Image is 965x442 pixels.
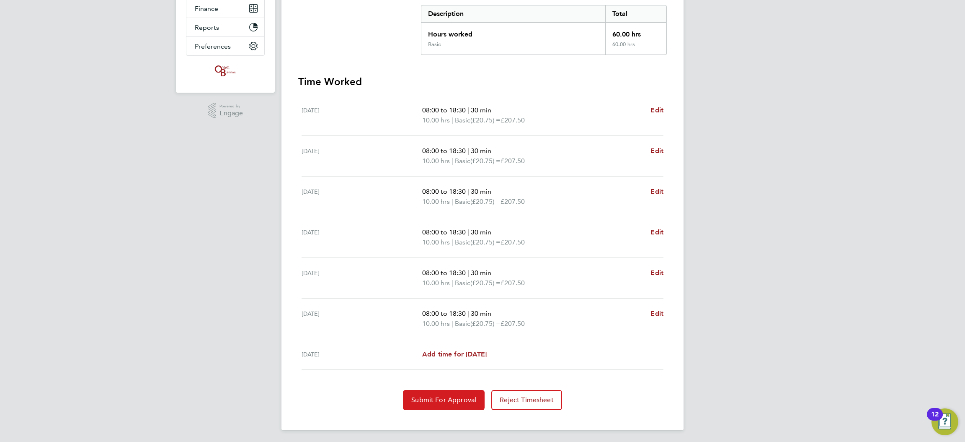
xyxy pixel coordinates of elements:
[422,238,450,246] span: 10.00 hrs
[471,309,491,317] span: 30 min
[208,103,243,119] a: Powered byEngage
[501,198,525,205] span: £207.50
[470,279,501,287] span: (£20.75) =
[422,279,450,287] span: 10.00 hrs
[650,146,663,156] a: Edit
[452,198,453,205] span: |
[605,41,666,55] div: 60.00 hrs
[470,198,501,205] span: (£20.75) =
[455,237,470,247] span: Basic
[455,197,470,207] span: Basic
[422,106,466,114] span: 08:00 to 18:30
[501,116,525,124] span: £207.50
[501,157,525,165] span: £207.50
[470,320,501,328] span: (£20.75) =
[650,105,663,115] a: Edit
[422,157,450,165] span: 10.00 hrs
[219,110,243,117] span: Engage
[452,320,453,328] span: |
[302,105,422,125] div: [DATE]
[650,147,663,155] span: Edit
[302,349,422,359] div: [DATE]
[467,187,469,195] span: |
[650,309,663,317] span: Edit
[471,269,491,277] span: 30 min
[650,106,663,114] span: Edit
[471,147,491,155] span: 30 min
[219,103,243,110] span: Powered by
[471,187,491,195] span: 30 min
[467,228,469,236] span: |
[302,309,422,329] div: [DATE]
[422,309,466,317] span: 08:00 to 18:30
[422,228,466,236] span: 08:00 to 18:30
[467,269,469,277] span: |
[421,5,667,55] div: Summary
[650,269,663,277] span: Edit
[455,156,470,166] span: Basic
[491,390,562,410] button: Reject Timesheet
[302,187,422,207] div: [DATE]
[186,64,265,78] a: Go to home page
[452,157,453,165] span: |
[302,268,422,288] div: [DATE]
[213,64,237,78] img: oneillandbrennan-logo-retina.png
[471,106,491,114] span: 30 min
[501,279,525,287] span: £207.50
[186,37,264,55] button: Preferences
[931,408,958,435] button: Open Resource Center, 12 new notifications
[650,187,663,195] span: Edit
[302,146,422,166] div: [DATE]
[452,116,453,124] span: |
[298,75,667,88] h3: Time Worked
[452,238,453,246] span: |
[422,349,487,359] a: Add time for [DATE]
[422,320,450,328] span: 10.00 hrs
[195,23,219,31] span: Reports
[470,157,501,165] span: (£20.75) =
[195,42,231,50] span: Preferences
[931,414,939,425] div: 12
[501,238,525,246] span: £207.50
[650,309,663,319] a: Edit
[470,238,501,246] span: (£20.75) =
[302,227,422,247] div: [DATE]
[455,319,470,329] span: Basic
[186,18,264,36] button: Reports
[455,278,470,288] span: Basic
[422,116,450,124] span: 10.00 hrs
[650,228,663,236] span: Edit
[421,23,605,41] div: Hours worked
[195,5,218,13] span: Finance
[403,390,485,410] button: Submit For Approval
[605,5,666,22] div: Total
[467,309,469,317] span: |
[501,320,525,328] span: £207.50
[411,396,476,404] span: Submit For Approval
[470,116,501,124] span: (£20.75) =
[422,147,466,155] span: 08:00 to 18:30
[650,227,663,237] a: Edit
[422,350,487,358] span: Add time for [DATE]
[428,41,441,48] div: Basic
[467,147,469,155] span: |
[605,23,666,41] div: 60.00 hrs
[422,269,466,277] span: 08:00 to 18:30
[422,187,466,195] span: 08:00 to 18:30
[500,396,554,404] span: Reject Timesheet
[471,228,491,236] span: 30 min
[467,106,469,114] span: |
[650,187,663,197] a: Edit
[452,279,453,287] span: |
[650,268,663,278] a: Edit
[455,115,470,125] span: Basic
[422,198,450,205] span: 10.00 hrs
[421,5,605,22] div: Description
